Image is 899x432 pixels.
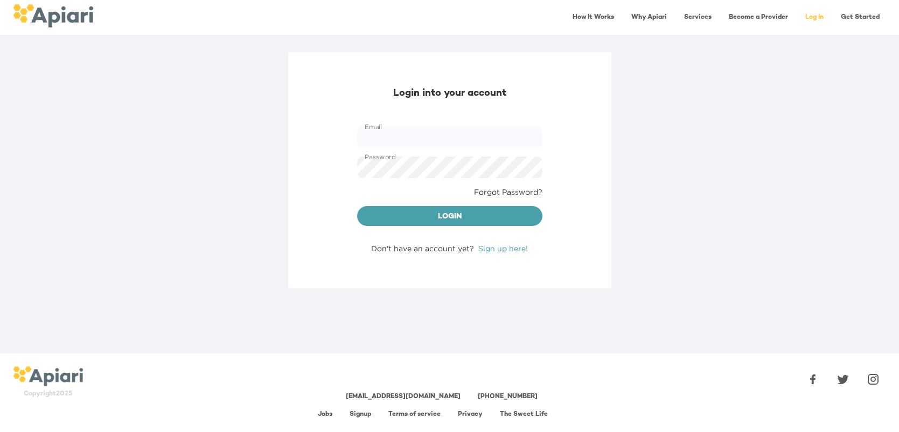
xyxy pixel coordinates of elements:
a: Why Apiari [625,6,673,29]
a: Sign up here! [478,244,528,252]
a: Get Started [834,6,886,29]
a: The Sweet Life [500,411,548,418]
a: Privacy [458,411,483,418]
a: Become a Provider [722,6,795,29]
a: Log In [799,6,830,29]
div: Login into your account [357,87,542,101]
a: [EMAIL_ADDRESS][DOMAIN_NAME] [346,393,461,400]
a: Forgot Password? [474,187,542,197]
a: Jobs [318,411,332,418]
a: How It Works [566,6,621,29]
span: Login [366,210,534,224]
div: [PHONE_NUMBER] [478,392,538,401]
a: Services [678,6,718,29]
div: Copyright 2025 [13,389,83,399]
img: logo [13,366,83,387]
a: Signup [350,411,371,418]
img: logo [13,4,93,27]
div: Don't have an account yet? [357,243,542,254]
button: Login [357,206,542,226]
a: Terms of service [388,411,441,418]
